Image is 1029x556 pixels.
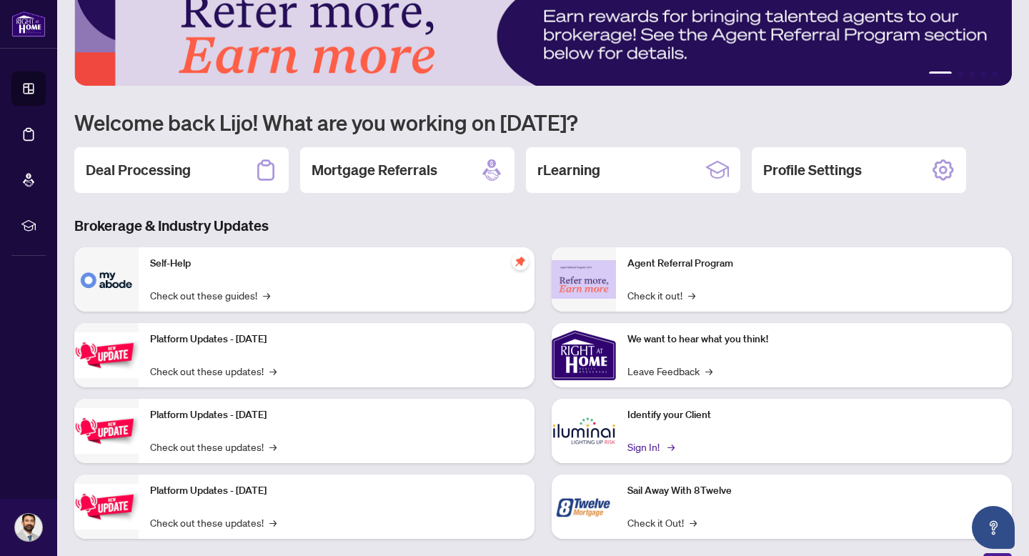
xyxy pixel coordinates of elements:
[690,515,697,530] span: →
[627,287,695,303] a: Check it out!→
[74,216,1012,236] h3: Brokerage & Industry Updates
[512,253,529,270] span: pushpin
[980,71,986,77] button: 4
[537,160,600,180] h2: rLearning
[958,71,963,77] button: 2
[627,439,672,455] a: Sign In!→
[150,363,277,379] a: Check out these updates!→
[269,515,277,530] span: →
[552,260,616,299] img: Agent Referral Program
[150,483,523,499] p: Platform Updates - [DATE]
[552,323,616,387] img: We want to hear what you think!
[627,407,1000,423] p: Identify your Client
[269,439,277,455] span: →
[552,475,616,539] img: Sail Away With 8Twelve
[627,483,1000,499] p: Sail Away With 8Twelve
[627,515,697,530] a: Check it Out!→
[150,407,523,423] p: Platform Updates - [DATE]
[969,71,975,77] button: 3
[627,332,1000,347] p: We want to hear what you think!
[15,514,42,541] img: Profile Icon
[74,484,139,529] img: Platform Updates - June 23, 2025
[263,287,270,303] span: →
[705,363,712,379] span: →
[627,256,1000,272] p: Agent Referral Program
[74,247,139,312] img: Self-Help
[972,506,1015,549] button: Open asap
[74,109,1012,136] h1: Welcome back Lijo! What are you working on [DATE]?
[150,515,277,530] a: Check out these updates!→
[74,408,139,453] img: Platform Updates - July 8, 2025
[150,256,523,272] p: Self-Help
[86,160,191,180] h2: Deal Processing
[312,160,437,180] h2: Mortgage Referrals
[552,399,616,463] img: Identify your Client
[667,439,675,455] span: →
[627,363,712,379] a: Leave Feedback→
[929,71,952,77] button: 1
[150,439,277,455] a: Check out these updates!→
[763,160,862,180] h2: Profile Settings
[269,363,277,379] span: →
[688,287,695,303] span: →
[150,287,270,303] a: Check out these guides!→
[74,332,139,377] img: Platform Updates - July 21, 2025
[11,11,46,37] img: logo
[150,332,523,347] p: Platform Updates - [DATE]
[992,71,998,77] button: 5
